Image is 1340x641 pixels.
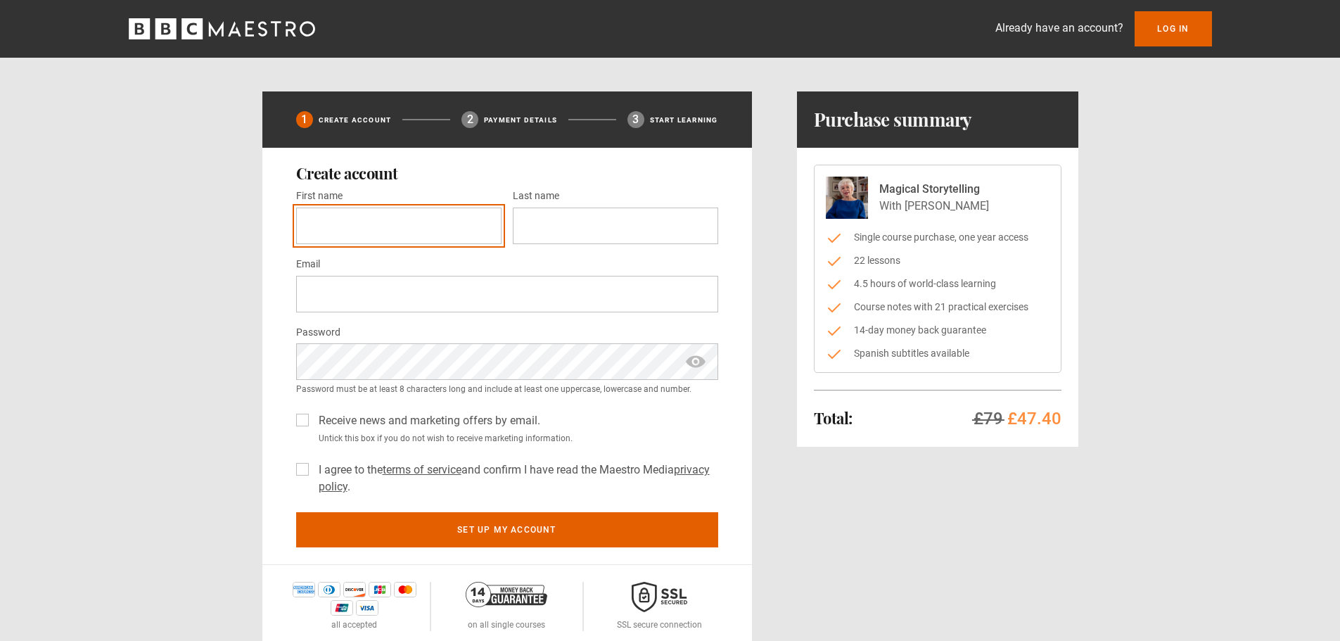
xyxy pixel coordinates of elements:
p: Payment details [484,115,557,125]
p: Create Account [319,115,392,125]
p: Magical Storytelling [879,181,989,198]
li: 14-day money back guarantee [826,323,1049,338]
label: Password [296,324,340,341]
img: mastercard [394,582,416,597]
span: £47.40 [1007,409,1061,429]
label: Last name [513,188,559,205]
div: 2 [461,111,478,128]
div: 3 [627,111,644,128]
span: £79 [974,409,1003,429]
img: visa [356,600,378,616]
img: unionpay [331,600,353,616]
label: Email [296,256,320,273]
h2: Total: [814,410,853,426]
img: jcb [369,582,391,597]
p: SSL secure connection [617,618,702,631]
p: Start learning [650,115,718,125]
li: 4.5 hours of world-class learning [826,277,1049,291]
p: With [PERSON_NAME] [879,198,989,215]
label: I agree to the and confirm I have read the Maestro Media . [313,462,718,495]
li: 22 lessons [826,253,1049,268]
li: Spanish subtitles available [826,346,1049,361]
img: 14-day-money-back-guarantee-42d24aedb5115c0ff13b.png [466,582,547,607]
p: Already have an account? [995,20,1123,37]
a: Log In [1135,11,1211,46]
label: First name [296,188,343,205]
h2: Create account [296,165,718,182]
p: all accepted [331,618,377,631]
img: amex [293,582,315,597]
svg: BBC Maestro [129,18,315,39]
li: Course notes with 21 practical exercises [826,300,1049,315]
h1: Purchase summary [814,108,972,131]
a: terms of service [383,463,461,476]
img: diners [318,582,340,597]
img: discover [343,582,366,597]
small: Untick this box if you do not wish to receive marketing information. [313,432,718,445]
span: show password [684,343,707,380]
li: Single course purchase, one year access [826,230,1049,245]
p: on all single courses [468,618,545,631]
div: 1 [296,111,313,128]
small: Password must be at least 8 characters long and include at least one uppercase, lowercase and num... [296,383,718,395]
button: Set up my account [296,512,718,547]
label: Receive news and marketing offers by email. [313,412,540,429]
